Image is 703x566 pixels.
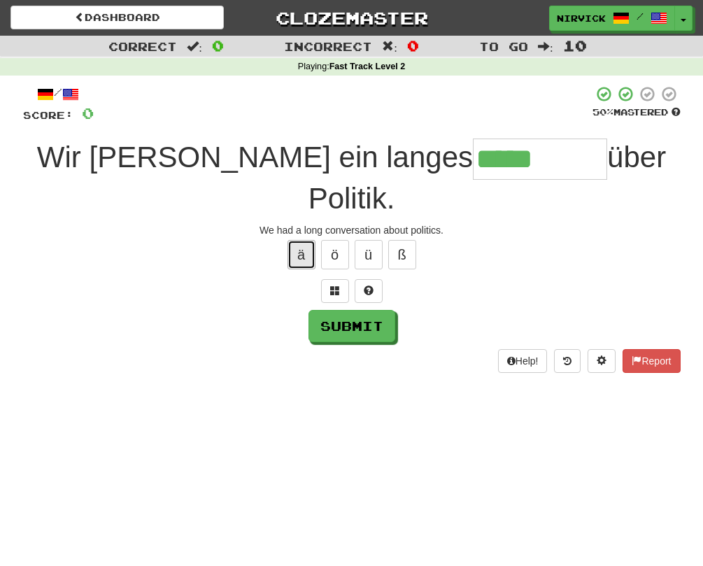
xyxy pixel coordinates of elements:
button: Submit [308,310,395,342]
span: 10 [563,37,587,54]
a: nirvick / [549,6,675,31]
a: Clozemaster [245,6,458,30]
button: Single letter hint - you only get 1 per sentence and score half the points! alt+h [355,279,383,303]
span: Score: [23,109,73,121]
button: ü [355,240,383,269]
span: Wir [PERSON_NAME] ein langes [37,141,473,174]
button: ß [388,240,416,269]
span: 50 % [592,106,613,118]
span: / [637,11,644,21]
span: : [382,41,397,52]
button: Help! [498,349,548,373]
span: Incorrect [284,39,372,53]
button: Report [623,349,680,373]
span: 0 [82,104,94,122]
span: nirvick [557,12,606,24]
strong: Fast Track Level 2 [329,62,406,71]
div: / [23,85,94,103]
span: : [538,41,553,52]
span: 0 [407,37,419,54]
span: über Politik. [308,141,666,215]
button: ö [321,240,349,269]
button: ä [287,240,315,269]
span: 0 [212,37,224,54]
button: Round history (alt+y) [554,349,581,373]
a: Dashboard [10,6,224,29]
button: Switch sentence to multiple choice alt+p [321,279,349,303]
div: We had a long conversation about politics. [23,223,681,237]
span: Correct [108,39,177,53]
span: To go [479,39,528,53]
div: Mastered [592,106,681,119]
span: : [187,41,202,52]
